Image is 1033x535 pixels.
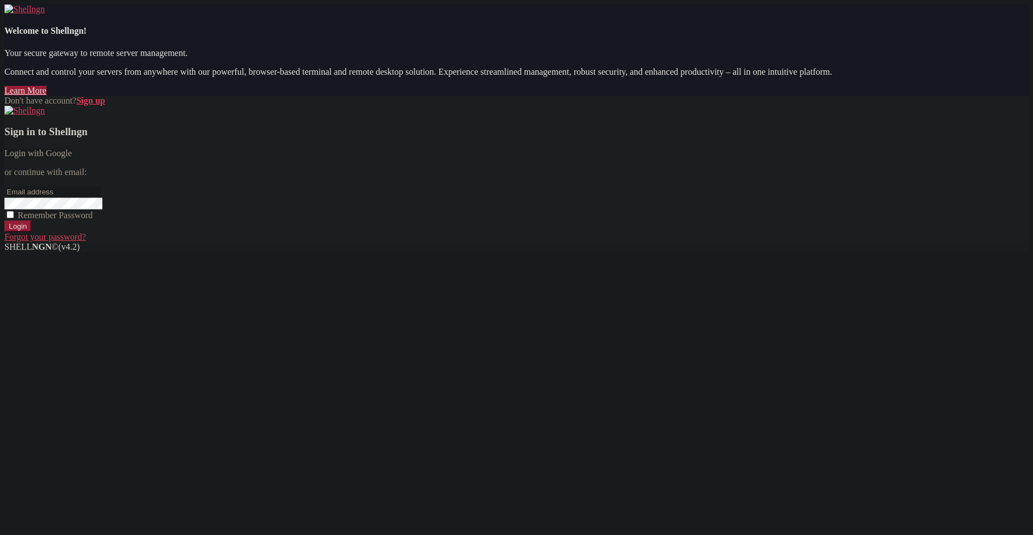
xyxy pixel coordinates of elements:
[4,86,46,95] a: Learn More
[4,26,1029,36] h4: Welcome to Shellngn!
[4,96,1029,106] div: Don't have account?
[4,4,45,14] img: Shellngn
[4,186,102,198] input: Email address
[4,48,1029,58] p: Your secure gateway to remote server management.
[4,167,1029,177] p: or continue with email:
[32,242,52,251] b: NGN
[4,106,45,116] img: Shellngn
[4,242,80,251] span: SHELL ©
[4,232,86,241] a: Forgot your password?
[76,96,105,105] a: Sign up
[18,210,93,220] span: Remember Password
[59,242,80,251] span: 4.2.0
[7,211,14,218] input: Remember Password
[4,126,1029,138] h3: Sign in to Shellngn
[4,67,1029,77] p: Connect and control your servers from anywhere with our powerful, browser-based terminal and remo...
[4,220,32,232] input: Login
[4,148,72,158] a: Login with Google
